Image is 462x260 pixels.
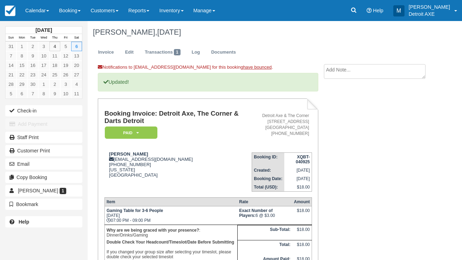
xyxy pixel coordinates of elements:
a: 7 [27,89,38,98]
i: Help [367,8,372,13]
a: 10 [38,51,49,61]
a: 3 [60,80,71,89]
a: have bounced [243,64,272,70]
a: 1 [16,42,27,51]
span: 1 [174,49,181,55]
img: checkfront-main-nav-mini-logo.png [5,6,15,16]
a: 8 [38,89,49,98]
th: Mon [16,34,27,42]
a: Documents [206,46,241,59]
th: Wed [38,34,49,42]
a: [PERSON_NAME] 1 [5,185,82,196]
strong: Gaming Table for 3-6 People [107,208,163,213]
button: Bookmark [5,199,82,210]
td: [DATE] 07:00 PM - 09:00 PM [104,206,237,225]
a: Edit [120,46,139,59]
a: 17 [38,61,49,70]
button: Copy Booking [5,172,82,183]
span: 1 [60,188,66,194]
span: [PERSON_NAME] [18,188,58,193]
button: Email [5,158,82,170]
strong: Why are we being graced with your presence? [107,228,199,233]
a: 20 [71,61,82,70]
th: Sat [71,34,82,42]
a: 2 [49,80,60,89]
a: 5 [60,42,71,51]
div: Notifications to [EMAIL_ADDRESS][DOMAIN_NAME] for this booking . [98,64,318,73]
a: 16 [27,61,38,70]
p: Updated! [98,73,318,91]
strong: [DATE] [35,27,52,33]
button: Add Payment [5,118,82,130]
a: Customer Print [5,145,82,156]
a: 9 [27,51,38,61]
p: : Dinner/Drinks/Gaming [107,227,236,239]
a: 13 [71,51,82,61]
p: Detroit AXE [409,11,450,18]
a: 22 [16,70,27,80]
strong: XQBT-040925 [296,155,310,164]
address: Detroit Axe & The Corner [STREET_ADDRESS] [GEOGRAPHIC_DATA] [PHONE_NUMBER] [254,113,309,137]
td: 6 @ $3.00 [237,206,292,225]
td: $18.00 [292,225,312,240]
a: 24 [38,70,49,80]
th: Rate [237,197,292,206]
em: Paid [105,126,157,139]
a: Paid [104,126,155,139]
a: 3 [38,42,49,51]
a: 25 [49,70,60,80]
a: 2 [27,42,38,51]
div: $18.00 [294,208,310,219]
h1: [PERSON_NAME], [93,28,429,36]
a: Transactions1 [140,46,186,59]
a: 4 [49,42,60,51]
th: Item [104,197,237,206]
a: 5 [6,89,16,98]
a: 30 [27,80,38,89]
th: Fri [60,34,71,42]
a: Log [186,46,205,59]
a: 7 [6,51,16,61]
strong: [PERSON_NAME] [109,151,148,157]
th: Amount [292,197,312,206]
a: 9 [49,89,60,98]
th: Sun [6,34,16,42]
a: 31 [6,42,16,51]
a: 4 [71,80,82,89]
th: Total: [237,240,292,254]
strong: Exact Number of Players [239,208,272,218]
a: 11 [49,51,60,61]
th: Thu [49,34,60,42]
b: Double Check Your Headcount/Timeslot/Date Before Submitting [107,240,234,245]
a: 23 [27,70,38,80]
a: 21 [6,70,16,80]
span: [DATE] [157,28,181,36]
a: 11 [71,89,82,98]
a: 29 [16,80,27,89]
a: 26 [60,70,71,80]
th: Created: [252,166,284,175]
a: 28 [6,80,16,89]
a: 15 [16,61,27,70]
b: Help [19,219,29,225]
th: Total (USD): [252,183,284,192]
button: Check-in [5,105,82,116]
div: [EMAIL_ADDRESS][DOMAIN_NAME] [PHONE_NUMBER] [US_STATE] [GEOGRAPHIC_DATA] [104,151,252,178]
p: [PERSON_NAME] [409,4,450,11]
a: 19 [60,61,71,70]
a: 12 [60,51,71,61]
td: [DATE] [284,166,312,175]
a: Help [5,216,82,227]
span: Help [373,8,383,13]
th: Booking Date: [252,175,284,183]
a: 1 [38,80,49,89]
a: 10 [60,89,71,98]
th: Sub-Total: [237,225,292,240]
td: [DATE] [284,175,312,183]
a: 18 [49,61,60,70]
th: Booking ID: [252,152,284,166]
div: M [393,5,405,16]
a: 14 [6,61,16,70]
a: 8 [16,51,27,61]
a: Invoice [93,46,119,59]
